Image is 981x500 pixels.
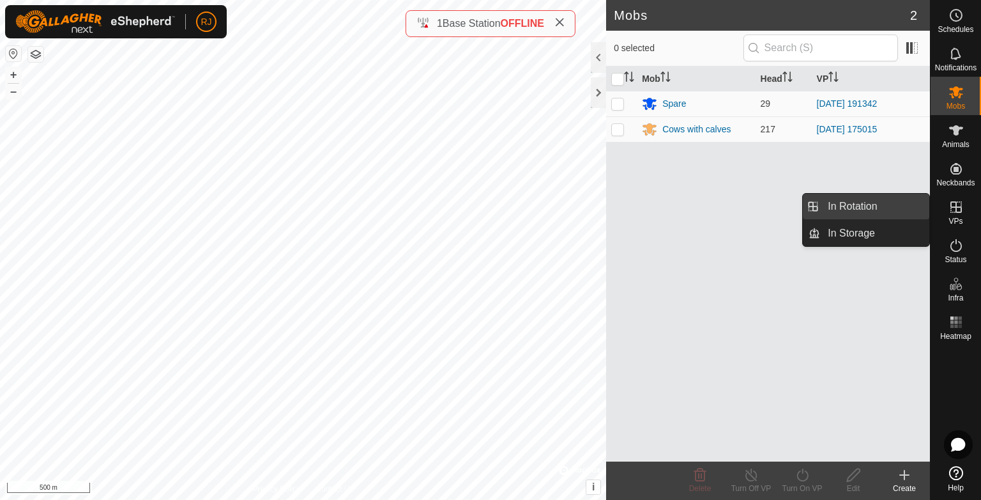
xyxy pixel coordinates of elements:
div: Edit [828,483,879,494]
th: Mob [637,66,755,91]
p-sorticon: Activate to sort [782,74,793,84]
span: Help [948,484,964,492]
span: VPs [948,217,962,225]
a: In Storage [820,221,929,246]
span: 2 [910,6,917,25]
span: In Storage [828,226,875,241]
button: Reset Map [6,46,21,61]
span: Mobs [947,102,965,110]
span: In Rotation [828,199,877,214]
a: Contact Us [316,483,353,495]
span: Infra [948,294,963,302]
span: Delete [689,484,711,493]
p-sorticon: Activate to sort [828,74,839,84]
div: Spare [662,97,686,111]
span: OFFLINE [501,18,544,29]
li: In Rotation [803,194,929,219]
th: Head [756,66,812,91]
span: Base Station [443,18,501,29]
div: Turn On VP [777,483,828,494]
input: Search (S) [743,35,898,61]
div: Cows with calves [662,123,731,136]
a: In Rotation [820,194,929,219]
a: Help [931,461,981,497]
span: i [592,481,595,492]
span: Status [945,256,966,263]
span: Heatmap [940,332,971,340]
button: – [6,84,21,99]
img: Gallagher Logo [15,10,175,33]
a: [DATE] 175015 [817,124,878,134]
span: 29 [761,98,771,109]
h2: Mobs [614,8,910,23]
th: VP [812,66,930,91]
p-sorticon: Activate to sort [624,74,634,84]
span: Notifications [935,64,977,72]
button: + [6,67,21,82]
span: 217 [761,124,775,134]
p-sorticon: Activate to sort [660,74,671,84]
div: Create [879,483,930,494]
span: 1 [437,18,443,29]
a: [DATE] 191342 [817,98,878,109]
button: Map Layers [28,47,43,62]
a: Privacy Policy [253,483,301,495]
button: i [586,480,600,494]
li: In Storage [803,221,929,246]
span: 0 selected [614,42,743,55]
div: Turn Off VP [726,483,777,494]
span: Neckbands [936,179,975,187]
span: RJ [201,15,211,29]
span: Schedules [938,26,973,33]
span: Animals [942,141,970,148]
